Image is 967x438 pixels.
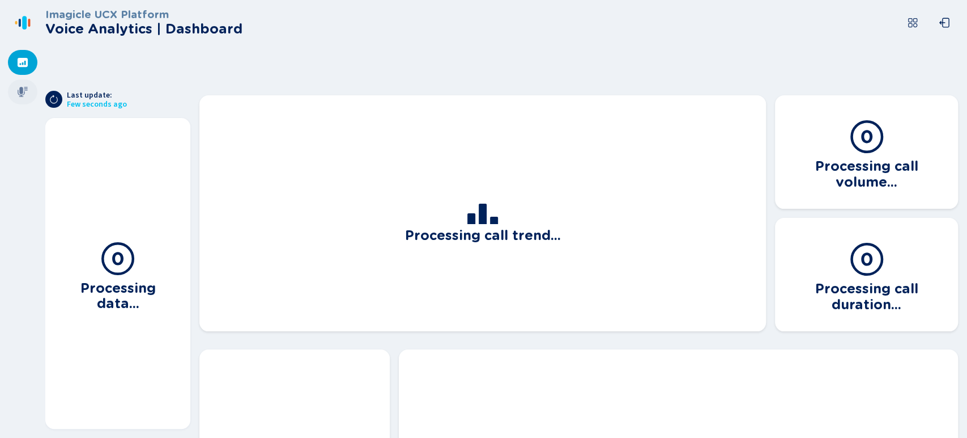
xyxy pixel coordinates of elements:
svg: mic-fill [17,86,28,98]
h3: Processing call volume... [789,155,944,189]
svg: box-arrow-left [939,17,950,28]
div: Dashboard [8,50,37,75]
h3: Processing data... [59,277,177,311]
svg: dashboard-filled [17,57,28,68]
h3: Processing call duration... [789,277,944,312]
span: Few seconds ago [67,100,127,109]
h3: Imagicle UCX Platform [45,9,242,21]
h3: Processing call trend... [405,224,561,243]
div: Recordings [8,79,37,104]
h2: Voice Analytics | Dashboard [45,21,242,37]
span: Last update: [67,91,127,100]
svg: arrow-clockwise [49,95,58,104]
